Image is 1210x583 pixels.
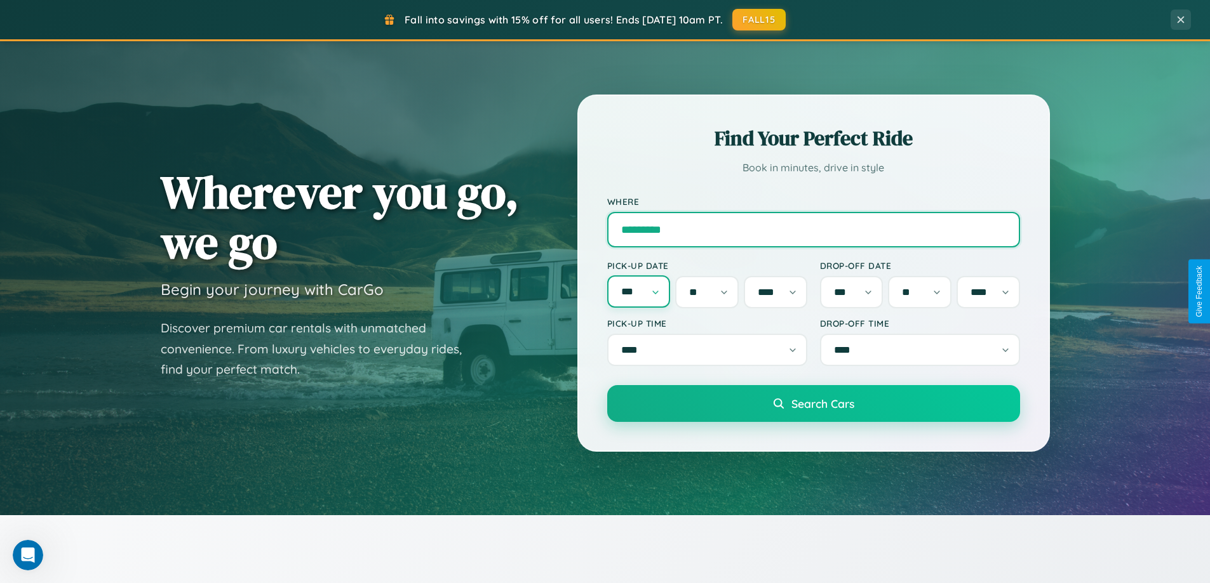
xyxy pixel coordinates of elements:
[607,196,1020,207] label: Where
[161,167,519,267] h1: Wherever you go, we go
[820,318,1020,329] label: Drop-off Time
[607,124,1020,152] h2: Find Your Perfect Ride
[405,13,723,26] span: Fall into savings with 15% off for all users! Ends [DATE] 10am PT.
[607,385,1020,422] button: Search Cars
[607,159,1020,177] p: Book in minutes, drive in style
[820,260,1020,271] label: Drop-off Date
[1195,266,1204,317] div: Give Feedback
[607,318,807,329] label: Pick-up Time
[13,540,43,570] iframe: Intercom live chat
[161,280,384,299] h3: Begin your journey with CarGo
[161,318,478,380] p: Discover premium car rentals with unmatched convenience. From luxury vehicles to everyday rides, ...
[607,260,807,271] label: Pick-up Date
[791,396,854,410] span: Search Cars
[732,9,786,30] button: FALL15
